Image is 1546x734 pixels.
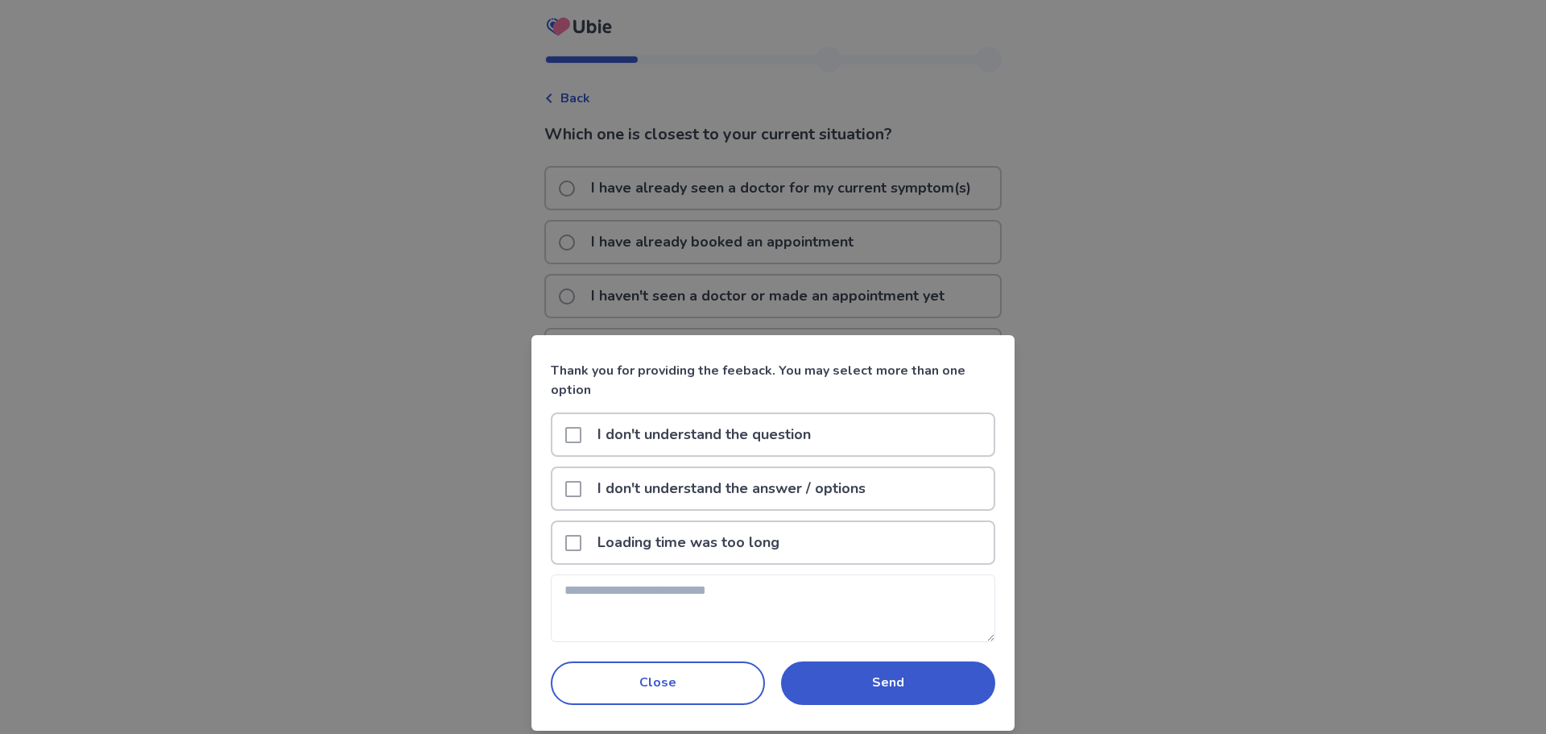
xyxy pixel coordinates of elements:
p: Loading time was too long [588,522,789,563]
p: I don't understand the question [588,414,821,455]
p: Thank you for providing the feeback. You may select more than one option [551,361,995,400]
button: Close [551,661,765,705]
button: Send [781,661,995,705]
p: I don't understand the answer / options [588,468,875,509]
